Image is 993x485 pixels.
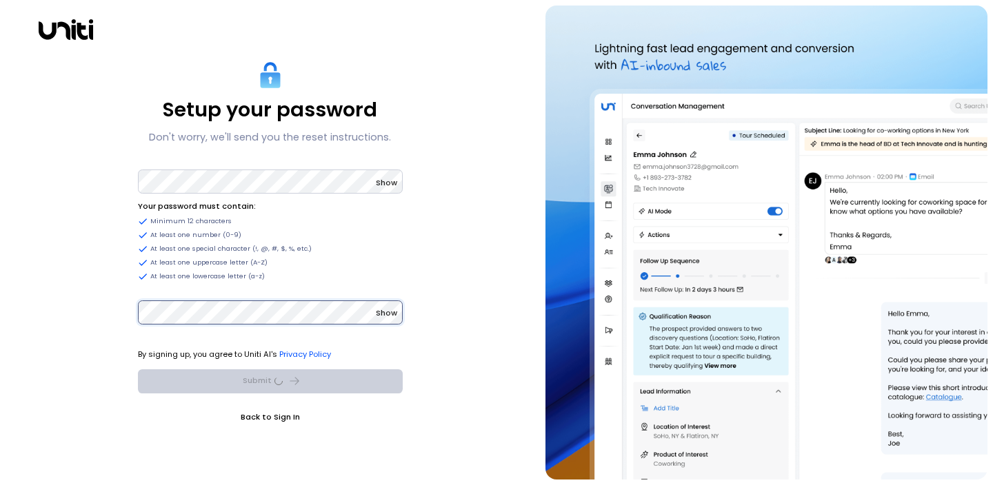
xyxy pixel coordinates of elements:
span: Show [376,177,397,188]
span: At least one special character (!, @, #, $, %, etc.) [150,244,312,254]
a: Back to Sign In [138,410,403,424]
p: By signing up, you agree to Uniti AI's [138,347,403,361]
p: Setup your password [163,98,377,122]
li: Your password must contain: [138,199,403,213]
span: Minimum 12 characters [150,216,232,226]
a: Privacy Policy [279,349,331,360]
span: Show [376,307,397,318]
img: auth-hero.png [545,6,987,479]
p: Don't worry, we'll send you the reset instructions. [149,129,391,145]
span: At least one number (0-9) [150,230,241,240]
button: Show [376,306,397,320]
span: At least one uppercase letter (A-Z) [150,258,268,267]
span: At least one lowercase letter (a-z) [150,271,265,281]
button: Show [376,176,397,189]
